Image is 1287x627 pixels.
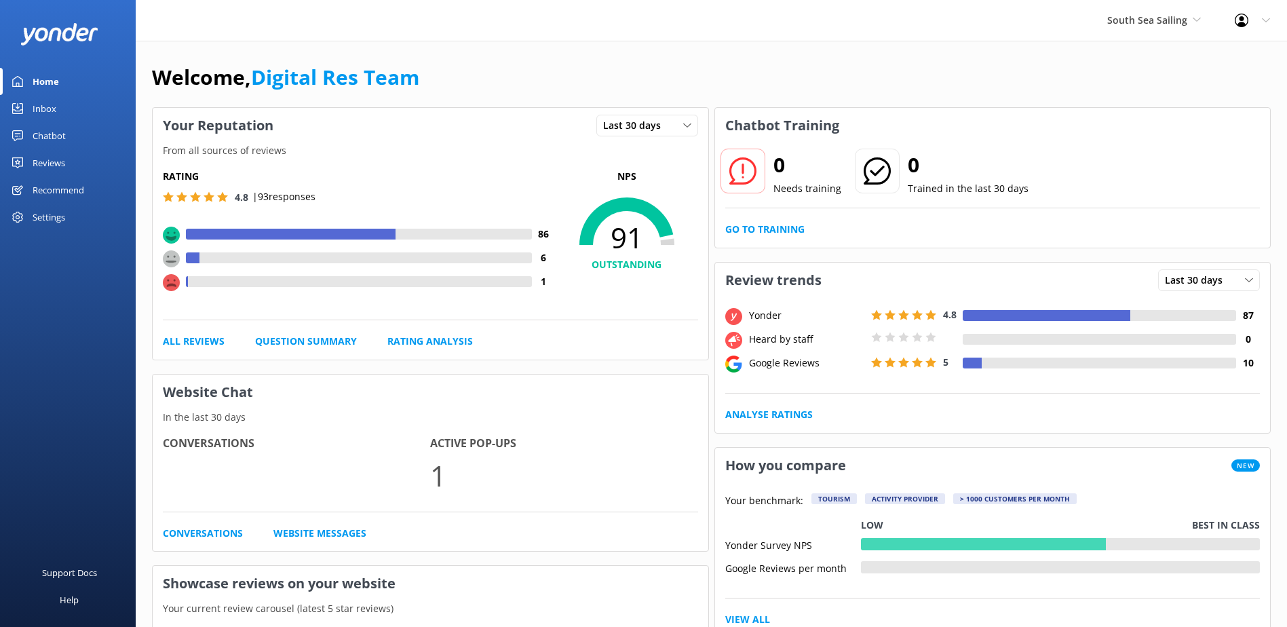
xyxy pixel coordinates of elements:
h2: 0 [908,149,1029,181]
h2: 0 [773,149,841,181]
div: Inbox [33,95,56,122]
div: Heard by staff [746,332,868,347]
p: NPS [556,169,698,184]
div: Support Docs [42,559,97,586]
h4: Conversations [163,435,430,453]
h4: Active Pop-ups [430,435,697,453]
div: Yonder [746,308,868,323]
a: Conversations [163,526,243,541]
h3: Chatbot Training [715,108,849,143]
h3: Website Chat [153,375,708,410]
a: Rating Analysis [387,334,473,349]
h4: 86 [532,227,556,242]
span: 91 [556,221,698,254]
div: Recommend [33,176,84,204]
h5: Rating [163,169,556,184]
a: Analyse Ratings [725,407,813,422]
a: Digital Res Team [251,63,419,91]
div: Google Reviews [746,356,868,370]
h4: 1 [532,274,556,289]
span: Last 30 days [603,118,669,133]
h3: Showcase reviews on your website [153,566,708,601]
span: 4.8 [235,191,248,204]
span: South Sea Sailing [1107,14,1187,26]
p: 1 [430,453,697,498]
h4: 0 [1236,332,1260,347]
h3: Review trends [715,263,832,298]
div: > 1000 customers per month [953,493,1077,504]
h1: Welcome, [152,61,419,94]
div: Chatbot [33,122,66,149]
h3: Your Reputation [153,108,284,143]
a: Question Summary [255,334,357,349]
div: Reviews [33,149,65,176]
div: Settings [33,204,65,231]
p: In the last 30 days [153,410,708,425]
div: Help [60,586,79,613]
span: 5 [943,356,948,368]
h3: How you compare [715,448,856,483]
a: View All [725,612,770,627]
span: 4.8 [943,308,957,321]
a: All Reviews [163,334,225,349]
a: Website Messages [273,526,366,541]
div: Yonder Survey NPS [725,538,861,550]
img: yonder-white-logo.png [20,23,98,45]
p: Your current review carousel (latest 5 star reviews) [153,601,708,616]
p: | 93 responses [252,189,315,204]
span: New [1231,459,1260,472]
span: Last 30 days [1165,273,1231,288]
div: Home [33,68,59,95]
p: Best in class [1192,518,1260,533]
p: Needs training [773,181,841,196]
h4: OUTSTANDING [556,257,698,272]
h4: 10 [1236,356,1260,370]
p: Your benchmark: [725,493,803,510]
p: Trained in the last 30 days [908,181,1029,196]
div: Tourism [811,493,857,504]
a: Go to Training [725,222,805,237]
div: Activity Provider [865,493,945,504]
p: Low [861,518,883,533]
h4: 6 [532,250,556,265]
p: From all sources of reviews [153,143,708,158]
h4: 87 [1236,308,1260,323]
div: Google Reviews per month [725,561,861,573]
